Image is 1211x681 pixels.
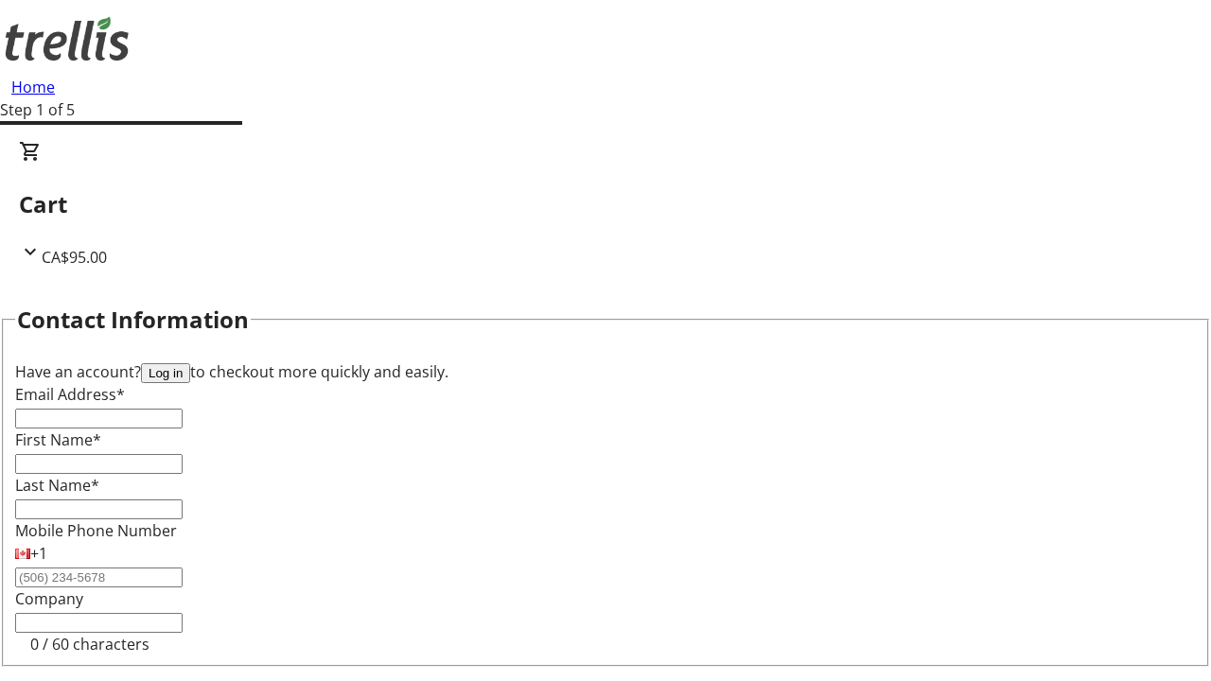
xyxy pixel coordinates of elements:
span: CA$95.00 [42,247,107,268]
label: Email Address* [15,384,125,405]
label: First Name* [15,429,101,450]
h2: Cart [19,187,1192,221]
button: Log in [141,363,190,383]
label: Mobile Phone Number [15,520,177,541]
tr-character-limit: 0 / 60 characters [30,634,149,655]
div: CartCA$95.00 [19,140,1192,269]
input: (506) 234-5678 [15,567,183,587]
label: Last Name* [15,475,99,496]
h2: Contact Information [17,303,249,337]
label: Company [15,588,83,609]
div: Have an account? to checkout more quickly and easily. [15,360,1196,383]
